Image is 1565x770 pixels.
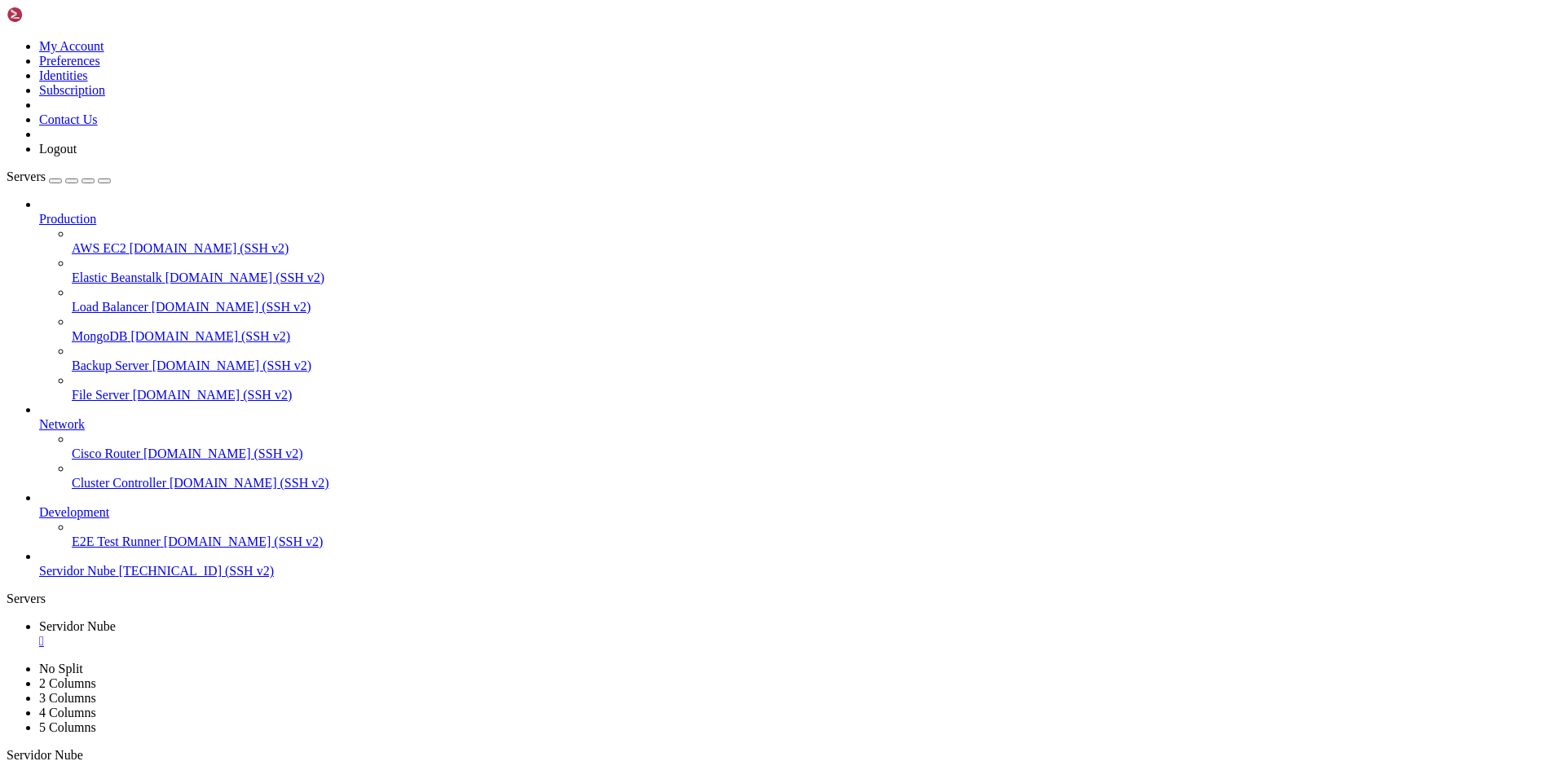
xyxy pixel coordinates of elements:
[39,619,116,633] span: Servidor Nube
[72,373,1558,403] li: File Server [DOMAIN_NAME] (SSH v2)
[39,634,1558,649] a: 
[39,39,104,53] a: My Account
[39,564,116,578] span: Servidor Nube
[39,417,1558,432] a: Network
[233,491,240,505] div: (33, 35)
[165,271,325,284] span: [DOMAIN_NAME] (SSH v2)
[202,491,209,504] span: ~
[7,7,100,23] img: Shellngn
[72,300,148,314] span: Load Balancer
[39,68,88,82] a: Identities
[39,720,96,734] a: 5 Columns
[7,450,1353,464] x-row: To run a command as administrator (user "root"), use "sudo <command>".
[72,329,1558,344] a: MongoDB [DOMAIN_NAME] (SSH v2)
[7,169,111,183] a: Servers
[7,187,1353,200] x-row: Expanded Security Maintenance for Applications is not enabled.
[7,367,1353,381] x-row: the exact distribution terms for each program are described in the
[7,90,1353,103] x-row: System information as of [DATE]
[72,447,140,460] span: Cisco Router
[39,212,96,226] span: Production
[152,359,312,372] span: [DOMAIN_NAME] (SSH v2)
[39,83,105,97] a: Subscription
[39,403,1558,491] li: Network
[72,388,130,402] span: File Server
[72,271,1558,285] a: Elastic Beanstalk [DOMAIN_NAME] (SSH v2)
[72,329,127,343] span: MongoDB
[7,34,1353,48] x-row: * Documentation: [URL][DOMAIN_NAME]
[7,381,1353,394] x-row: individual files in /usr/share/doc/*/copyright.
[72,256,1558,285] li: Elastic Beanstalk [DOMAIN_NAME] (SSH v2)
[7,464,1353,477] x-row: See "man sudo_root" for details.
[72,359,149,372] span: Backup Server
[7,145,1353,159] x-row: Memory usage: 30% IPv4 address for eth0: [TECHNICAL_ID]
[7,169,46,183] span: Servers
[72,285,1558,315] li: Load Balancer [DOMAIN_NAME] (SSH v2)
[7,408,1353,422] x-row: Ubuntu comes with ABSOLUTELY NO WARRANTY, to the extent permitted by
[130,241,289,255] span: [DOMAIN_NAME] (SSH v2)
[72,271,162,284] span: Elastic Beanstalk
[7,748,83,762] span: Servidor Nube
[72,432,1558,461] li: Cisco Router [DOMAIN_NAME] (SSH v2)
[7,117,1353,131] x-row: System load: 0.49 Processes: 107
[72,476,166,490] span: Cluster Controller
[130,329,290,343] span: [DOMAIN_NAME] (SSH v2)
[72,520,1558,549] li: E2E Test Runner [DOMAIN_NAME] (SSH v2)
[72,388,1558,403] a: File Server [DOMAIN_NAME] (SSH v2)
[7,48,1353,62] x-row: * Management: [URL][DOMAIN_NAME]
[143,447,303,460] span: [DOMAIN_NAME] (SSH v2)
[72,447,1558,461] a: Cisco Router [DOMAIN_NAME] (SSH v2)
[72,535,161,548] span: E2E Test Runner
[152,300,311,314] span: [DOMAIN_NAME] (SSH v2)
[7,353,1353,367] x-row: The programs included with the Ubuntu system are free software;
[72,476,1558,491] a: Cluster Controller [DOMAIN_NAME] (SSH v2)
[72,344,1558,373] li: Backup Server [DOMAIN_NAME] (SSH v2)
[72,300,1558,315] a: Load Balancer [DOMAIN_NAME] (SSH v2)
[164,535,324,548] span: [DOMAIN_NAME] (SSH v2)
[39,549,1558,579] li: Servidor Nube [TECHNICAL_ID] (SSH v2)
[72,461,1558,491] li: Cluster Controller [DOMAIN_NAME] (SSH v2)
[39,706,96,719] a: 4 Columns
[72,359,1558,373] a: Backup Server [DOMAIN_NAME] (SSH v2)
[39,505,109,519] span: Development
[7,491,1353,505] x-row: : $
[72,227,1558,256] li: AWS EC2 [DOMAIN_NAME] (SSH v2)
[7,62,1353,76] x-row: * Support: [URL][DOMAIN_NAME]
[39,197,1558,403] li: Production
[72,241,1558,256] a: AWS EC2 [DOMAIN_NAME] (SSH v2)
[39,619,1558,649] a: Servidor Nube
[7,297,1353,311] x-row: The list of available updates is more than a week old.
[7,7,1353,20] x-row: Welcome to Ubuntu 22.04.5 LTS (GNU/Linux 6.8.0-1031-azure x86_64)
[39,54,100,68] a: Preferences
[72,315,1558,344] li: MongoDB [DOMAIN_NAME] (SSH v2)
[7,159,1353,173] x-row: Swap usage: 0%
[7,422,1353,436] x-row: applicable law.
[7,491,196,504] span: azurejtorresb@VM-Ubuntu-clase
[119,564,274,578] span: [TECHNICAL_ID] (SSH v2)
[7,242,1353,256] x-row: Enable ESM Apps to receive additional future security updates.
[39,676,96,690] a: 2 Columns
[133,388,293,402] span: [DOMAIN_NAME] (SSH v2)
[7,311,1353,325] x-row: To check for new updates run: sudo apt update
[39,564,1558,579] a: Servidor Nube [TECHNICAL_ID] (SSH v2)
[39,505,1558,520] a: Development
[7,214,1353,228] x-row: 0 updates can be applied immediately.
[72,535,1558,549] a: E2E Test Runner [DOMAIN_NAME] (SSH v2)
[39,212,1558,227] a: Production
[39,417,85,431] span: Network
[170,476,329,490] span: [DOMAIN_NAME] (SSH v2)
[7,131,1353,145] x-row: Usage of /: 5.4% of 28.89GB Users logged in: 0
[39,112,98,126] a: Contact Us
[7,592,1558,606] div: Servers
[39,142,77,156] a: Logout
[39,491,1558,549] li: Development
[72,241,126,255] span: AWS EC2
[39,662,83,675] a: No Split
[39,691,96,705] a: 3 Columns
[7,256,1353,270] x-row: See [URL][DOMAIN_NAME] or run: sudo pro status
